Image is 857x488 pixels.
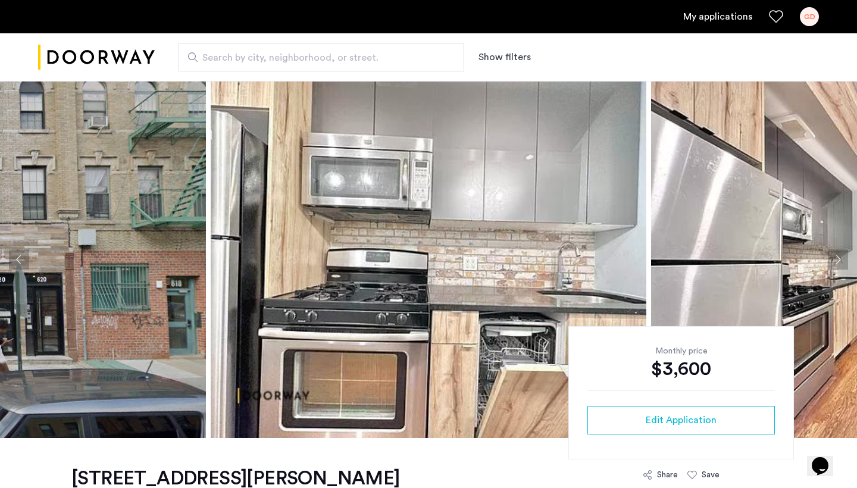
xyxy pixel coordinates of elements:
span: Edit Application [646,413,717,427]
div: Share [657,469,678,481]
div: GD [800,7,819,26]
img: logo [38,35,155,80]
a: Favorites [769,10,783,24]
iframe: chat widget [807,440,845,476]
button: Previous apartment [9,249,29,270]
img: apartment [211,81,646,438]
a: Cazamio logo [38,35,155,80]
button: Show or hide filters [478,50,531,64]
input: Apartment Search [179,43,464,71]
a: My application [683,10,752,24]
div: $3,600 [587,357,775,381]
span: Search by city, neighborhood, or street. [202,51,431,65]
div: Save [702,469,720,481]
button: button [587,406,775,434]
button: Next apartment [828,249,848,270]
div: Monthly price [587,345,775,357]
